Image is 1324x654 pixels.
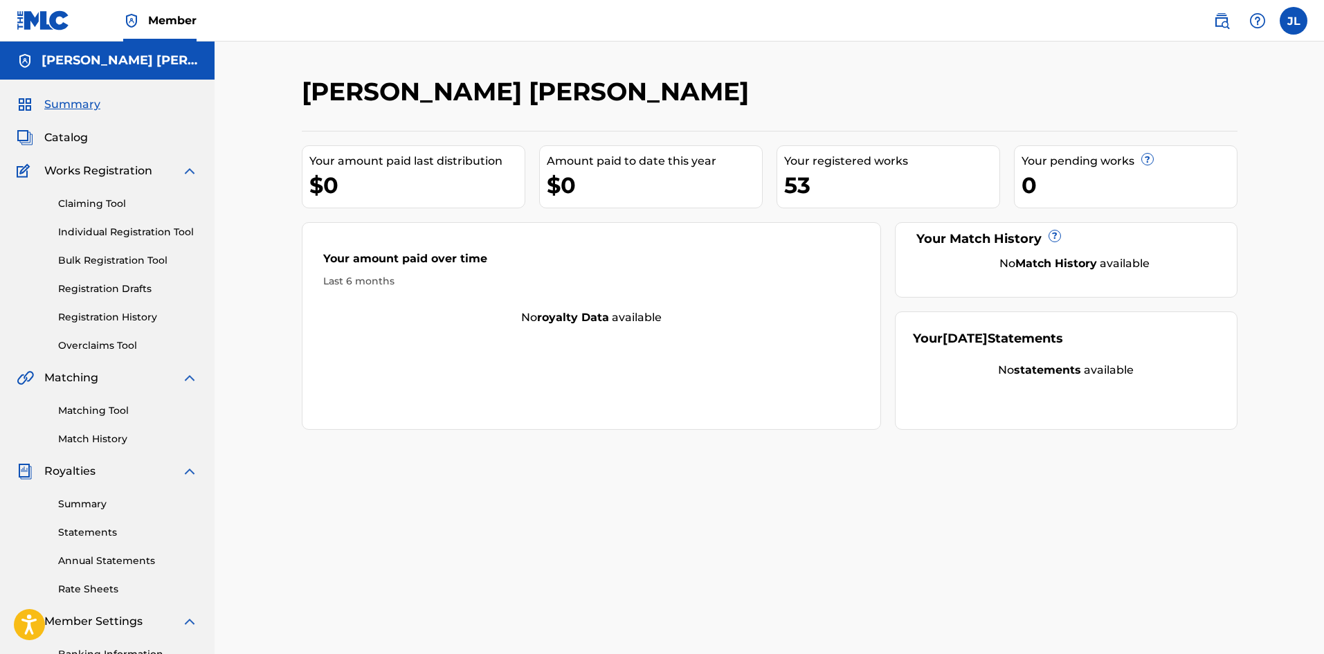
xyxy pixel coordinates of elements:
img: help [1249,12,1266,29]
a: SummarySummary [17,96,100,113]
div: $0 [309,170,525,201]
a: Bulk Registration Tool [58,253,198,268]
a: Annual Statements [58,554,198,568]
div: Your pending works [1022,153,1237,170]
strong: Match History [1015,257,1097,270]
div: Amount paid to date this year [547,153,762,170]
span: Member [148,12,197,28]
a: Claiming Tool [58,197,198,211]
div: Your registered works [784,153,999,170]
div: No available [913,362,1219,379]
a: CatalogCatalog [17,129,88,146]
div: 0 [1022,170,1237,201]
a: Public Search [1208,7,1235,35]
span: Summary [44,96,100,113]
div: Your Match History [913,230,1219,248]
span: ? [1142,154,1153,165]
div: Your amount paid last distribution [309,153,525,170]
a: Rate Sheets [58,582,198,597]
div: Help [1244,7,1271,35]
span: Works Registration [44,163,152,179]
a: Matching Tool [58,403,198,418]
img: Catalog [17,129,33,146]
img: Works Registration [17,163,35,179]
iframe: Resource Center [1285,434,1324,545]
a: Registration Drafts [58,282,198,296]
img: Accounts [17,53,33,69]
div: User Menu [1280,7,1307,35]
img: Matching [17,370,34,386]
div: Last 6 months [323,274,860,289]
a: Individual Registration Tool [58,225,198,239]
a: Summary [58,497,198,511]
a: Match History [58,432,198,446]
div: $0 [547,170,762,201]
strong: statements [1014,363,1081,376]
div: Your amount paid over time [323,251,860,274]
div: Your Statements [913,329,1063,348]
img: search [1213,12,1230,29]
img: Royalties [17,463,33,480]
h5: Jose Alberto Luis Perez [42,53,198,69]
img: expand [181,370,198,386]
img: expand [181,163,198,179]
span: [DATE] [943,331,988,346]
a: Overclaims Tool [58,338,198,353]
div: 53 [784,170,999,201]
span: Royalties [44,463,96,480]
span: Catalog [44,129,88,146]
span: Matching [44,370,98,386]
img: Top Rightsholder [123,12,140,29]
img: expand [181,613,198,630]
div: No available [930,255,1219,272]
img: MLC Logo [17,10,70,30]
strong: royalty data [537,311,609,324]
span: Member Settings [44,613,143,630]
a: Registration History [58,310,198,325]
img: Summary [17,96,33,113]
div: No available [302,309,881,326]
img: Member Settings [17,613,33,630]
img: expand [181,463,198,480]
span: ? [1049,230,1060,242]
a: Statements [58,525,198,540]
h2: [PERSON_NAME] [PERSON_NAME] [302,76,756,107]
